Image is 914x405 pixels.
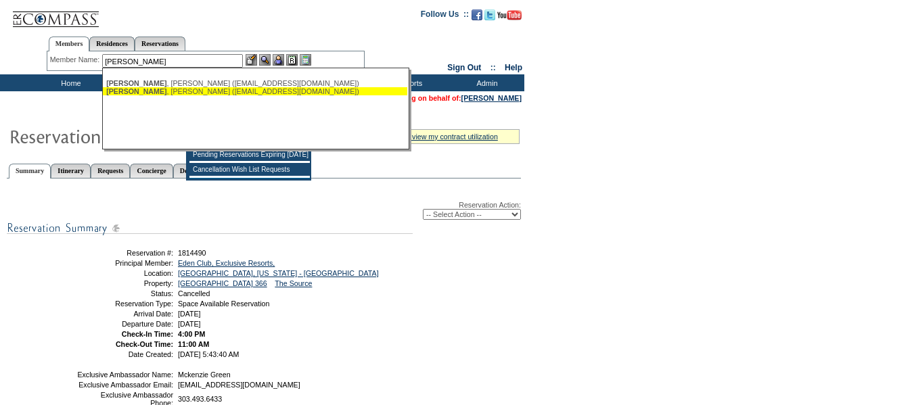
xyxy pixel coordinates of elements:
[273,54,284,66] img: Impersonate
[30,74,108,91] td: Home
[178,350,239,358] span: [DATE] 5:43:40 AM
[406,133,498,141] a: » view my contract utilization
[497,14,522,22] a: Subscribe to our YouTube Channel
[76,269,173,277] td: Location:
[178,259,275,267] a: Eden Club, Exclusive Resorts,
[50,54,102,66] div: Member Name:
[246,54,257,66] img: b_edit.gif
[286,54,298,66] img: Reservations
[178,269,379,277] a: [GEOGRAPHIC_DATA], [US_STATE] - [GEOGRAPHIC_DATA]
[178,279,267,287] a: [GEOGRAPHIC_DATA] 366
[472,14,482,22] a: Become our fan on Facebook
[189,148,310,162] td: Pending Reservations Expiring [DATE]
[76,381,173,389] td: Exclusive Ambassador Email:
[421,8,469,24] td: Follow Us ::
[178,289,210,297] span: Cancelled
[178,320,201,328] span: [DATE]
[76,259,173,267] td: Principal Member:
[7,201,521,220] div: Reservation Action:
[76,249,173,257] td: Reservation #:
[76,320,173,328] td: Departure Date:
[130,164,173,178] a: Concierge
[505,63,522,72] a: Help
[300,54,311,66] img: b_calculator.gif
[490,63,496,72] span: ::
[49,37,90,51] a: Members
[189,163,310,176] td: Cancellation Wish List Requests
[76,279,173,287] td: Property:
[447,74,524,91] td: Admin
[178,330,205,338] span: 4:00 PM
[178,300,269,308] span: Space Available Reservation
[484,9,495,20] img: Follow us on Twitter
[178,395,222,403] span: 303.493.6433
[9,122,279,149] img: Reservaton Summary
[9,164,51,178] a: Summary
[106,79,166,87] span: [PERSON_NAME]
[116,340,173,348] strong: Check-Out Time:
[91,164,130,178] a: Requests
[259,54,271,66] img: View
[76,289,173,297] td: Status:
[367,94,522,102] span: You are acting on behalf of:
[178,371,231,379] span: Mckenzie Green
[178,381,300,389] span: [EMAIL_ADDRESS][DOMAIN_NAME]
[106,87,166,95] span: [PERSON_NAME]
[461,94,522,102] a: [PERSON_NAME]
[106,87,404,95] div: , [PERSON_NAME] ([EMAIL_ADDRESS][DOMAIN_NAME])
[484,14,495,22] a: Follow us on Twitter
[76,300,173,308] td: Reservation Type:
[178,249,206,257] span: 1814490
[173,164,204,178] a: Detail
[106,79,404,87] div: , [PERSON_NAME] ([EMAIL_ADDRESS][DOMAIN_NAME])
[135,37,185,51] a: Reservations
[76,350,173,358] td: Date Created:
[178,340,209,348] span: 11:00 AM
[178,310,201,318] span: [DATE]
[497,10,522,20] img: Subscribe to our YouTube Channel
[447,63,481,72] a: Sign Out
[122,330,173,338] strong: Check-In Time:
[76,310,173,318] td: Arrival Date:
[76,371,173,379] td: Exclusive Ambassador Name:
[472,9,482,20] img: Become our fan on Facebook
[89,37,135,51] a: Residences
[275,279,312,287] a: The Source
[7,220,413,237] img: subTtlResSummary.gif
[51,164,91,178] a: Itinerary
